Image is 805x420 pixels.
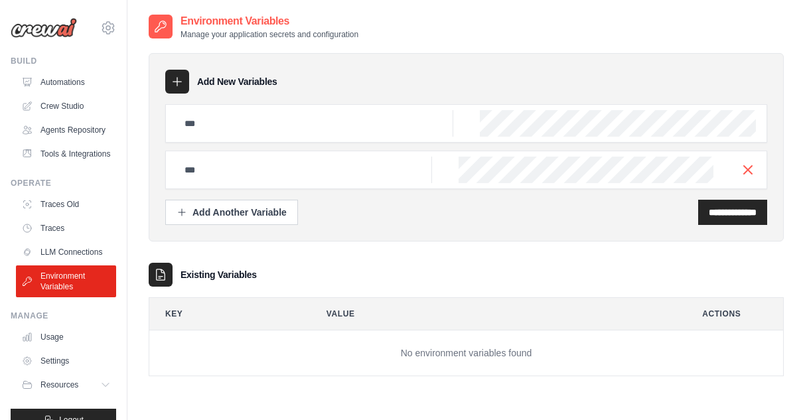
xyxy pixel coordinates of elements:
div: Manage [11,311,116,321]
a: Tools & Integrations [16,143,116,165]
a: Usage [16,326,116,348]
a: Automations [16,72,116,93]
button: Resources [16,374,116,395]
a: Traces [16,218,116,239]
div: Add Another Variable [177,206,287,219]
h3: Existing Variables [181,268,257,281]
div: Build [11,56,116,66]
h3: Add New Variables [197,75,277,88]
button: Add Another Variable [165,200,298,225]
img: Logo [11,18,77,38]
p: Manage your application secrets and configuration [181,29,358,40]
a: Environment Variables [16,265,116,297]
a: Crew Studio [16,96,116,117]
th: Value [311,298,676,330]
th: Actions [686,298,783,330]
h2: Environment Variables [181,13,358,29]
span: Resources [40,380,78,390]
a: LLM Connections [16,242,116,263]
a: Traces Old [16,194,116,215]
a: Settings [16,350,116,372]
div: Operate [11,178,116,188]
th: Key [149,298,300,330]
td: No environment variables found [149,330,783,376]
a: Agents Repository [16,119,116,141]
